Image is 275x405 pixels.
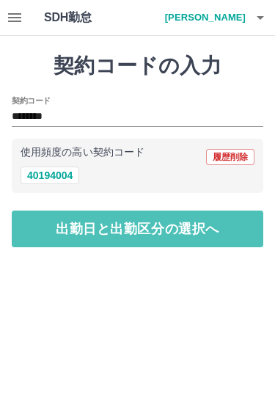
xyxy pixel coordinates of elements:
[12,95,51,106] h2: 契約コード
[206,149,254,165] button: 履歴削除
[12,54,263,79] h1: 契約コードの入力
[21,167,79,184] button: 40194004
[12,211,263,247] button: 出勤日と出勤区分の選択へ
[21,147,144,158] p: 使用頻度の高い契約コード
